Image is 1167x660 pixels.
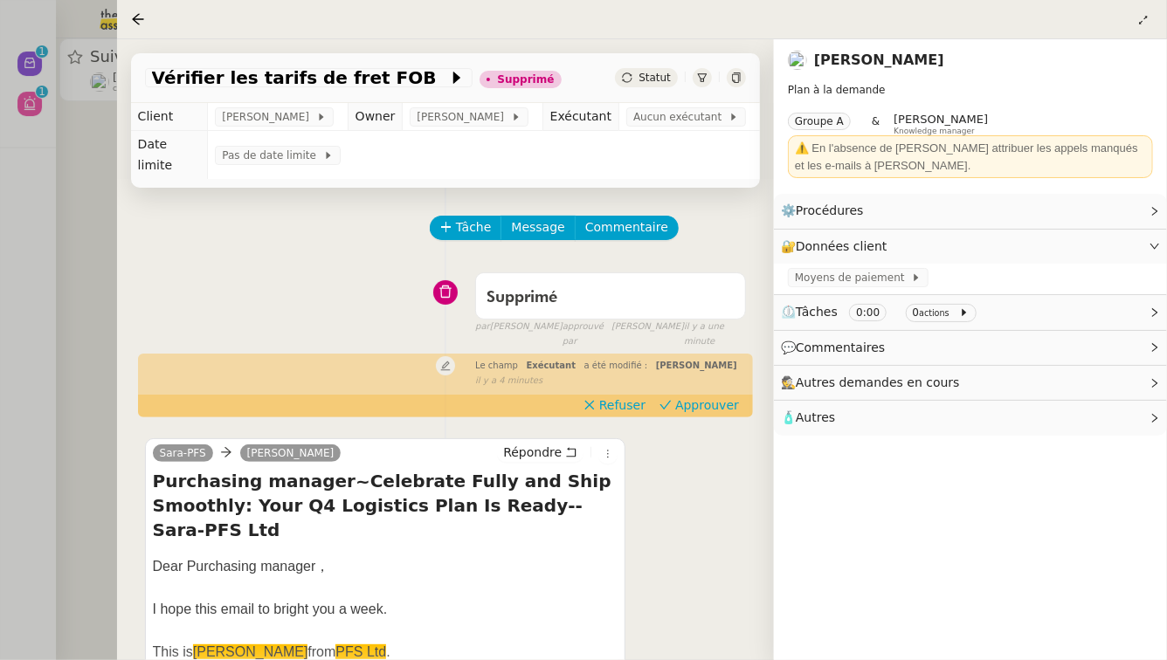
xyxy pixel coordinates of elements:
button: Tâche [430,216,502,240]
span: Données client [796,239,887,253]
td: Date limite [131,131,208,179]
button: Message [501,216,575,240]
a: Sara-PFS [153,445,213,461]
td: Client [131,103,208,131]
span: Commentaire [585,217,668,237]
td: Owner [348,103,403,131]
span: Vérifier les tarifs de fret FOB [152,69,449,86]
a: [PERSON_NAME] [240,445,342,461]
nz-tag: 0:00 [849,304,887,321]
font: Dear Purchasing manager， [153,559,330,574]
span: 🕵️ [781,375,968,389]
span: ⚙️ [781,201,872,221]
span: [PERSON_NAME] [193,644,308,659]
span: Refuser [599,396,646,414]
span: Approuver [675,396,739,414]
span: Message [511,217,564,237]
span: 0 [913,306,920,319]
span: Plan à la demande [788,84,886,96]
div: ⏲️Tâches 0:00 0actions [774,295,1167,329]
button: Approuver [653,395,746,415]
h4: Purchasing manager~Celebrate Fully and Ship Smoothly: Your Q4 Logistics Plan Is Ready--Sara-PFS Ltd [153,469,618,542]
div: 🧴Autres [774,401,1167,435]
span: il y a 4 minutes [475,374,542,388]
button: Répondre [497,443,583,462]
span: Pas de date limite [222,147,322,164]
span: 🔐 [781,237,894,257]
span: Tâches [796,305,838,319]
font: This is from . [153,644,390,659]
td: Exécutant [542,103,618,131]
button: Commentaire [575,216,679,240]
span: Le champ [475,361,518,370]
span: Répondre [503,443,562,461]
nz-tag: Groupe A [788,113,851,130]
span: [PERSON_NAME] [417,108,510,126]
span: [PERSON_NAME] [222,108,315,126]
span: Exécutant [527,361,577,370]
span: a été modifié : [584,361,648,370]
a: [PERSON_NAME] [814,52,944,68]
font: I hope this email to bright you a week. [153,602,388,616]
span: par [475,320,490,348]
small: [PERSON_NAME] [PERSON_NAME] [475,320,746,348]
span: 💬 [781,340,893,354]
div: 💬Commentaires [774,331,1167,365]
span: Autres [796,410,835,424]
span: Procédures [796,203,864,217]
span: approuvé par [563,320,611,348]
span: 🧴 [781,410,835,424]
span: ⏲️ [781,305,984,319]
span: Commentaires [796,340,885,354]
span: Tâche [456,217,492,237]
span: Knowledge manager [894,127,975,136]
div: 🔐Données client [774,230,1167,264]
div: ⚙️Procédures [774,194,1167,228]
span: Statut [639,72,671,84]
span: Supprimé [487,290,557,306]
span: il y a une minute [684,320,746,348]
div: 🕵️Autres demandes en cours [774,366,1167,400]
button: Refuser [577,395,653,415]
span: [PERSON_NAME] [894,113,988,126]
span: PFS Ltd [335,644,386,659]
span: Moyens de paiement [795,269,911,286]
div: ⚠️ En l'absence de [PERSON_NAME] attribuer les appels manqués et les e-mails à [PERSON_NAME]. [795,140,1146,174]
small: actions [919,308,949,318]
img: users%2FnSvcPnZyQ0RA1JfSOxSfyelNlJs1%2Favatar%2Fp1050537-640x427.jpg [788,51,807,70]
app-user-label: Knowledge manager [894,113,988,135]
span: & [872,113,880,135]
div: Supprimé [497,74,554,85]
span: Autres demandes en cours [796,375,960,389]
span: Aucun exécutant [633,108,729,126]
span: [PERSON_NAME] [656,361,737,370]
